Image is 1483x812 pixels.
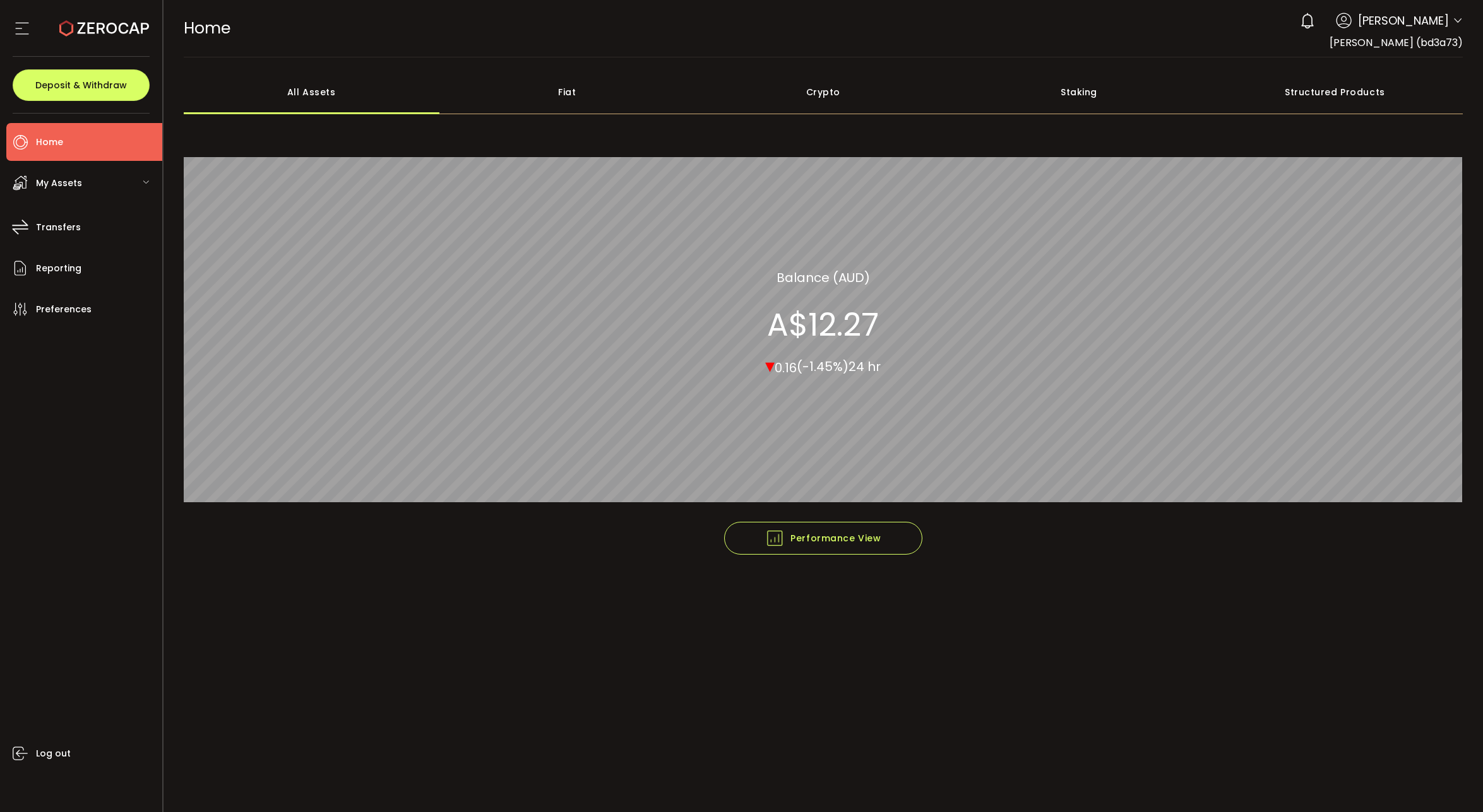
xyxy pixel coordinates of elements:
[951,70,1206,114] div: Staking
[36,744,71,763] span: Log out
[775,358,797,376] span: 0.16
[695,70,951,114] div: Crypto
[36,174,82,192] span: My Assets
[439,70,695,114] div: Fiat
[36,218,81,237] span: Transfers
[767,305,879,343] section: A$12.27
[765,529,881,548] span: Performance View
[797,358,849,375] span: (-1.45%)
[36,259,81,278] span: Reporting
[36,300,92,319] span: Preferences
[849,358,881,375] span: 24 hr
[724,522,922,555] button: Performance View
[35,81,127,90] span: Deposit & Withdraw
[184,70,439,114] div: All Assets
[1420,751,1483,812] iframe: Chat Widget
[1207,70,1463,114] div: Structured Products
[184,17,230,39] span: Home
[1358,12,1449,29] span: [PERSON_NAME]
[777,268,870,286] section: Balance (AUD)
[13,69,150,101] button: Deposit & Withdraw
[36,133,63,151] span: Home
[765,351,775,379] span: ▾
[1330,35,1463,50] span: [PERSON_NAME] (bd3a73)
